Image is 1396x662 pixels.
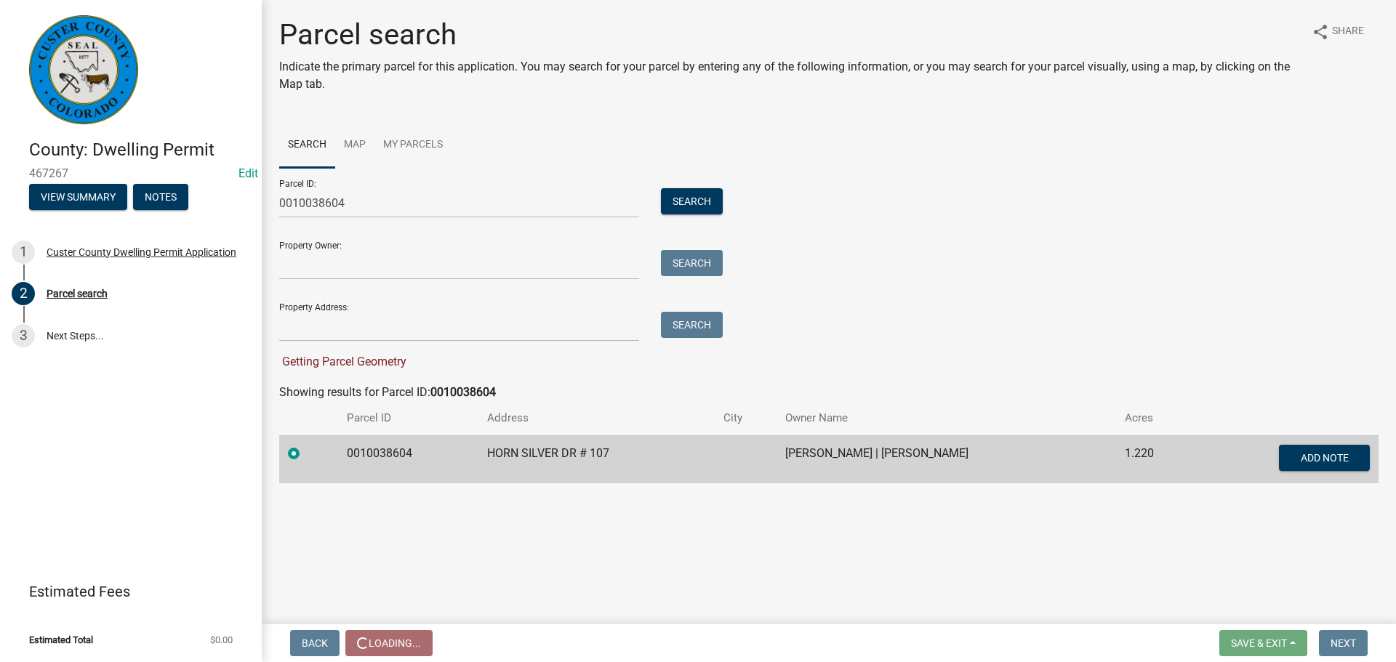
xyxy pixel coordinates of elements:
span: 467267 [29,166,233,180]
img: Custer County, Colorado [29,15,138,124]
button: Loading... [345,630,433,656]
button: shareShare [1300,17,1376,46]
td: 1.220 [1116,435,1195,483]
button: Notes [133,184,188,210]
a: My Parcels [374,122,452,169]
div: 3 [12,324,35,347]
p: Indicate the primary parcel for this application. You may search for your parcel by entering any ... [279,58,1300,93]
button: View Summary [29,184,127,210]
span: $0.00 [210,635,233,645]
h4: County: Dwelling Permit [29,140,250,161]
button: Search [661,250,723,276]
span: Next [1331,637,1356,649]
th: Address [478,401,715,435]
i: share [1312,23,1329,41]
span: Getting Parcel Geometry [279,355,406,368]
div: 1 [12,241,35,264]
th: Acres [1116,401,1195,435]
td: HORN SILVER DR # 107 [478,435,715,483]
wm-modal-confirm: Summary [29,192,127,203]
div: Parcel search [47,288,108,299]
th: City [715,401,777,435]
button: Search [661,188,723,214]
button: Back [290,630,340,656]
td: [PERSON_NAME] | [PERSON_NAME] [777,435,1116,483]
span: Loading... [369,637,421,649]
a: Edit [238,166,258,180]
button: Search [661,312,723,338]
h1: Parcel search [279,17,1300,52]
td: 0010038604 [338,435,478,483]
span: Estimated Total [29,635,93,645]
span: Share [1332,23,1364,41]
span: Back [302,637,328,649]
div: 2 [12,282,35,305]
wm-modal-confirm: Edit Application Number [238,166,258,180]
th: Owner Name [777,401,1116,435]
button: Save & Exit [1219,630,1307,656]
span: Add Note [1300,451,1348,463]
strong: 0010038604 [430,385,496,399]
button: Add Note [1279,445,1370,471]
a: Estimated Fees [12,577,238,606]
wm-modal-confirm: Notes [133,192,188,203]
button: Next [1319,630,1368,656]
a: Search [279,122,335,169]
div: Custer County Dwelling Permit Application [47,247,236,257]
div: Showing results for Parcel ID: [279,384,1379,401]
th: Parcel ID [338,401,478,435]
a: Map [335,122,374,169]
span: Save & Exit [1231,637,1287,649]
